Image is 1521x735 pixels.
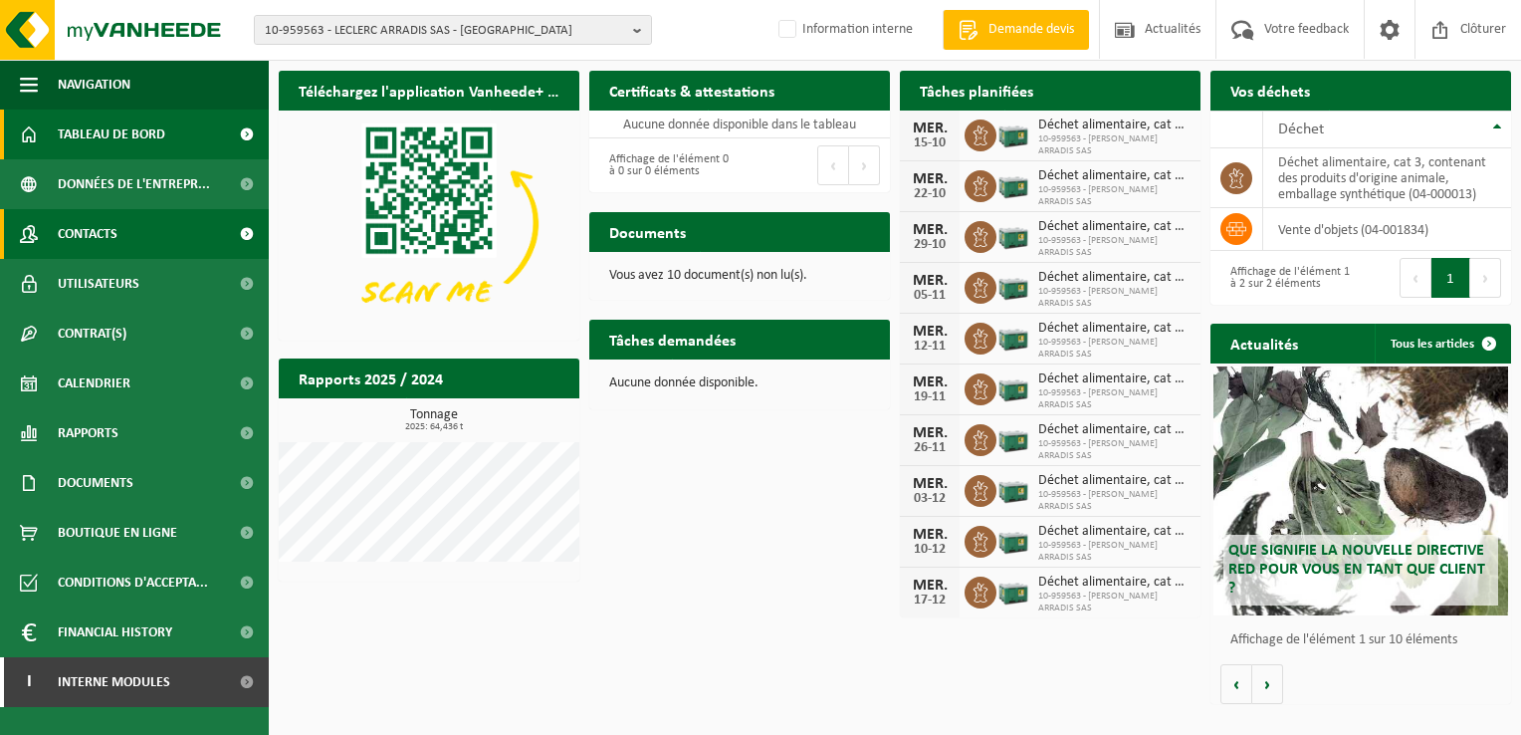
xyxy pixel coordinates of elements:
[1431,258,1470,298] button: 1
[1230,633,1501,647] p: Affichage de l'élément 1 sur 10 éléments
[279,71,579,110] h2: Téléchargez l'application Vanheede+ maintenant!
[1038,387,1191,411] span: 10-959563 - [PERSON_NAME] ARRADIS SAS
[996,269,1030,303] img: PB-LB-0680-HPE-GN-01
[58,657,170,707] span: Interne modules
[817,145,849,185] button: Previous
[1375,324,1509,364] a: Tous les articles
[996,320,1030,354] img: PB-LB-0680-HPE-GN-01
[279,111,579,337] img: Download de VHEPlus App
[58,508,177,558] span: Boutique en ligne
[589,212,706,251] h2: Documents
[1038,540,1191,564] span: 10-959563 - [PERSON_NAME] ARRADIS SAS
[910,476,950,492] div: MER.
[996,218,1030,252] img: PB-LB-0680-HPE-GN-01
[910,187,950,201] div: 22-10
[58,209,117,259] span: Contacts
[1038,133,1191,157] span: 10-959563 - [PERSON_NAME] ARRADIS SAS
[58,558,208,608] span: Conditions d'accepta...
[1038,219,1191,235] span: Déchet alimentaire, cat 3, contenant des produits d'origine animale, emballage s...
[1263,148,1511,208] td: déchet alimentaire, cat 3, contenant des produits d'origine animale, emballage synthétique (04-00...
[1038,371,1191,387] span: Déchet alimentaire, cat 3, contenant des produits d'origine animale, emballage s...
[265,16,625,46] span: 10-959563 - LECLERC ARRADIS SAS - [GEOGRAPHIC_DATA]
[58,458,133,508] span: Documents
[996,370,1030,404] img: PB-LB-0680-HPE-GN-01
[910,238,950,252] div: 29-10
[58,309,126,359] span: Contrat(s)
[1038,524,1191,540] span: Déchet alimentaire, cat 3, contenant des produits d'origine animale, emballage s...
[996,574,1030,608] img: PB-LB-0680-HPE-GN-01
[910,136,950,150] div: 15-10
[1278,122,1324,137] span: Déchet
[996,117,1030,150] img: PB-LB-0680-HPE-GN-01
[996,472,1030,506] img: PB-LB-0680-HPE-GN-01
[910,222,950,238] div: MER.
[58,110,165,159] span: Tableau de bord
[58,159,210,209] span: Données de l'entrepr...
[910,171,950,187] div: MER.
[58,608,172,657] span: Financial History
[1038,168,1191,184] span: Déchet alimentaire, cat 3, contenant des produits d'origine animale, emballage s...
[1210,324,1318,363] h2: Actualités
[1038,438,1191,462] span: 10-959563 - [PERSON_NAME] ARRADIS SAS
[996,421,1030,455] img: PB-LB-0680-HPE-GN-01
[1038,473,1191,489] span: Déchet alimentaire, cat 3, contenant des produits d'origine animale, emballage s...
[774,15,913,45] label: Information interne
[900,71,1053,110] h2: Tâches planifiées
[1038,184,1191,208] span: 10-959563 - [PERSON_NAME] ARRADIS SAS
[1038,321,1191,337] span: Déchet alimentaire, cat 3, contenant des produits d'origine animale, emballage s...
[58,60,130,110] span: Navigation
[609,269,870,283] p: Vous avez 10 document(s) non lu(s).
[1400,258,1431,298] button: Previous
[996,167,1030,201] img: PB-LB-0680-HPE-GN-01
[1038,337,1191,361] span: 10-959563 - [PERSON_NAME] ARRADIS SAS
[1038,235,1191,259] span: 10-959563 - [PERSON_NAME] ARRADIS SAS
[1038,575,1191,591] span: Déchet alimentaire, cat 3, contenant des produits d'origine animale, emballage s...
[1228,543,1485,597] span: Que signifie la nouvelle directive RED pour vous en tant que client ?
[254,15,652,45] button: 10-959563 - LECLERC ARRADIS SAS - [GEOGRAPHIC_DATA]
[289,422,579,432] span: 2025: 64,436 t
[910,425,950,441] div: MER.
[943,10,1089,50] a: Demande devis
[1263,208,1511,251] td: vente d'objets (04-001834)
[609,376,870,390] p: Aucune donnée disponible.
[1038,270,1191,286] span: Déchet alimentaire, cat 3, contenant des produits d'origine animale, emballage s...
[58,359,130,408] span: Calendrier
[910,289,950,303] div: 05-11
[589,320,756,359] h2: Tâches demandées
[849,145,880,185] button: Next
[58,259,139,309] span: Utilisateurs
[983,20,1079,40] span: Demande devis
[1038,286,1191,310] span: 10-959563 - [PERSON_NAME] ARRADIS SAS
[589,71,794,110] h2: Certificats & attestations
[1470,258,1501,298] button: Next
[1220,664,1252,704] button: Vorige
[20,657,38,707] span: I
[910,340,950,354] div: 12-11
[1038,118,1191,133] span: Déchet alimentaire, cat 3, contenant des produits d'origine animale, emballage s...
[279,359,463,397] h2: Rapports 2025 / 2024
[589,111,890,138] td: Aucune donnée disponible dans le tableau
[910,441,950,455] div: 26-11
[910,390,950,404] div: 19-11
[1038,591,1191,614] span: 10-959563 - [PERSON_NAME] ARRADIS SAS
[910,594,950,608] div: 17-12
[1252,664,1283,704] button: Volgende
[910,543,950,557] div: 10-12
[910,527,950,543] div: MER.
[910,492,950,506] div: 03-12
[910,273,950,289] div: MER.
[1038,422,1191,438] span: Déchet alimentaire, cat 3, contenant des produits d'origine animale, emballage s...
[910,324,950,340] div: MER.
[1213,367,1508,615] a: Que signifie la nouvelle directive RED pour vous en tant que client ?
[1210,71,1330,110] h2: Vos déchets
[1038,489,1191,513] span: 10-959563 - [PERSON_NAME] ARRADIS SAS
[1220,256,1351,300] div: Affichage de l'élément 1 à 2 sur 2 éléments
[910,578,950,594] div: MER.
[910,121,950,136] div: MER.
[910,374,950,390] div: MER.
[599,143,730,187] div: Affichage de l'élément 0 à 0 sur 0 éléments
[406,397,577,437] a: Consulter les rapports
[58,408,118,458] span: Rapports
[996,523,1030,557] img: PB-LB-0680-HPE-GN-01
[289,408,579,432] h3: Tonnage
